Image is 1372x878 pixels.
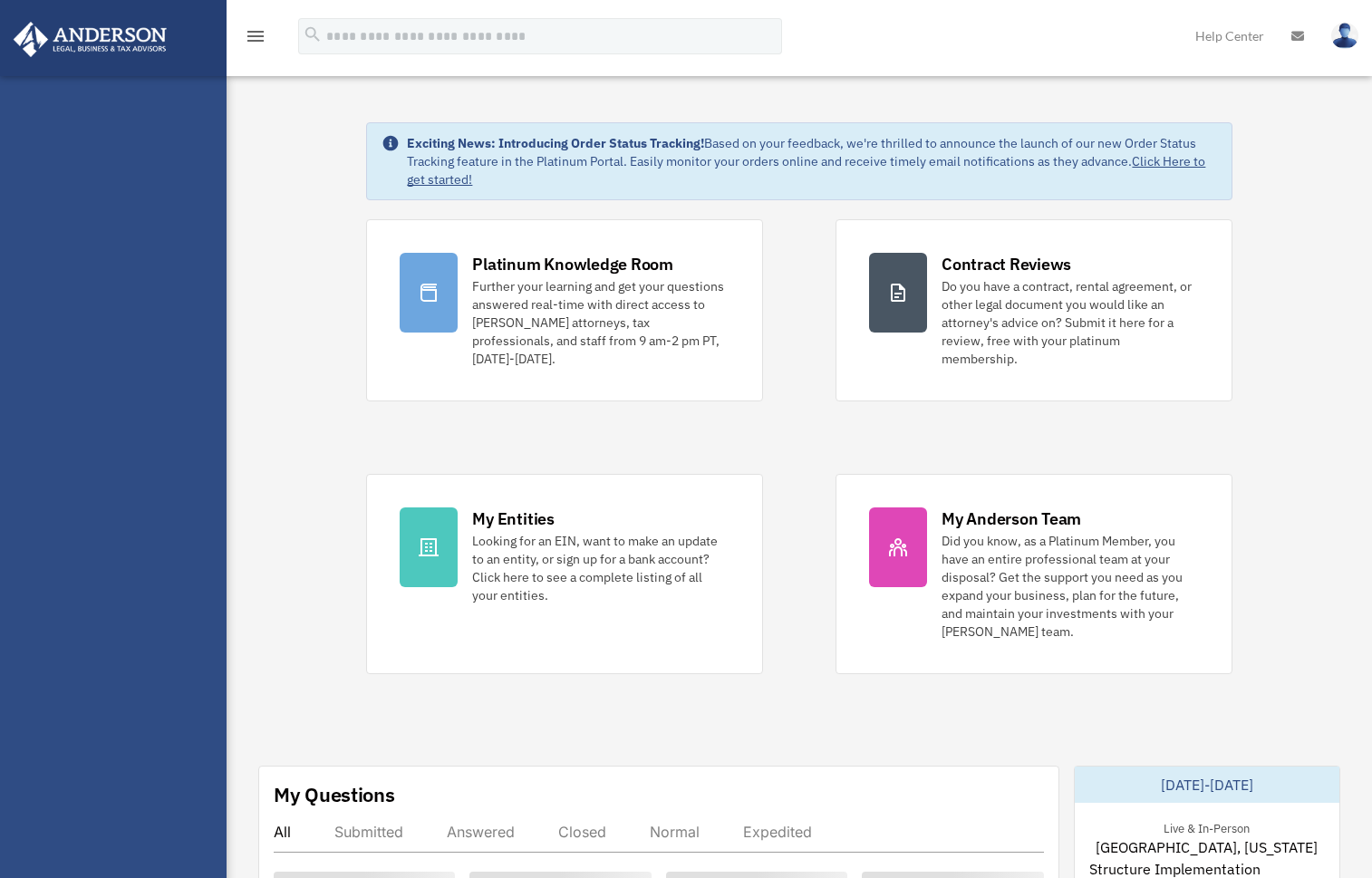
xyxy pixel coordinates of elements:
[334,823,403,841] div: Submitted
[366,474,763,674] a: My Entities Looking for an EIN, want to make an update to an entity, or sign up for a bank accoun...
[1075,767,1340,803] div: [DATE]-[DATE]
[274,823,291,841] div: All
[407,134,1216,188] div: Based on your feedback, we're thrilled to announce the launch of our new Order Status Tracking fe...
[472,253,673,275] div: Platinum Knowledge Room
[743,823,812,841] div: Expedited
[558,823,606,841] div: Closed
[1149,817,1264,836] div: Live & In-Person
[8,22,172,57] img: Anderson Advisors Platinum Portal
[942,532,1199,641] div: Did you know, as a Platinum Member, you have an entire professional team at your disposal? Get th...
[472,277,729,368] div: Further your learning and get your questions answered real-time with direct access to [PERSON_NAM...
[245,25,266,47] i: menu
[274,781,395,808] div: My Questions
[942,507,1081,530] div: My Anderson Team
[942,253,1071,275] div: Contract Reviews
[303,24,323,44] i: search
[472,532,729,604] div: Looking for an EIN, want to make an update to an entity, or sign up for a bank account? Click her...
[245,32,266,47] a: menu
[407,135,704,151] strong: Exciting News: Introducing Order Status Tracking!
[836,219,1232,401] a: Contract Reviews Do you have a contract, rental agreement, or other legal document you would like...
[447,823,515,841] div: Answered
[942,277,1199,368] div: Do you have a contract, rental agreement, or other legal document you would like an attorney's ad...
[366,219,763,401] a: Platinum Knowledge Room Further your learning and get your questions answered real-time with dire...
[472,507,554,530] div: My Entities
[407,153,1205,188] a: Click Here to get started!
[1096,836,1318,858] span: [GEOGRAPHIC_DATA], [US_STATE]
[836,474,1232,674] a: My Anderson Team Did you know, as a Platinum Member, you have an entire professional team at your...
[650,823,700,841] div: Normal
[1331,23,1358,49] img: User Pic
